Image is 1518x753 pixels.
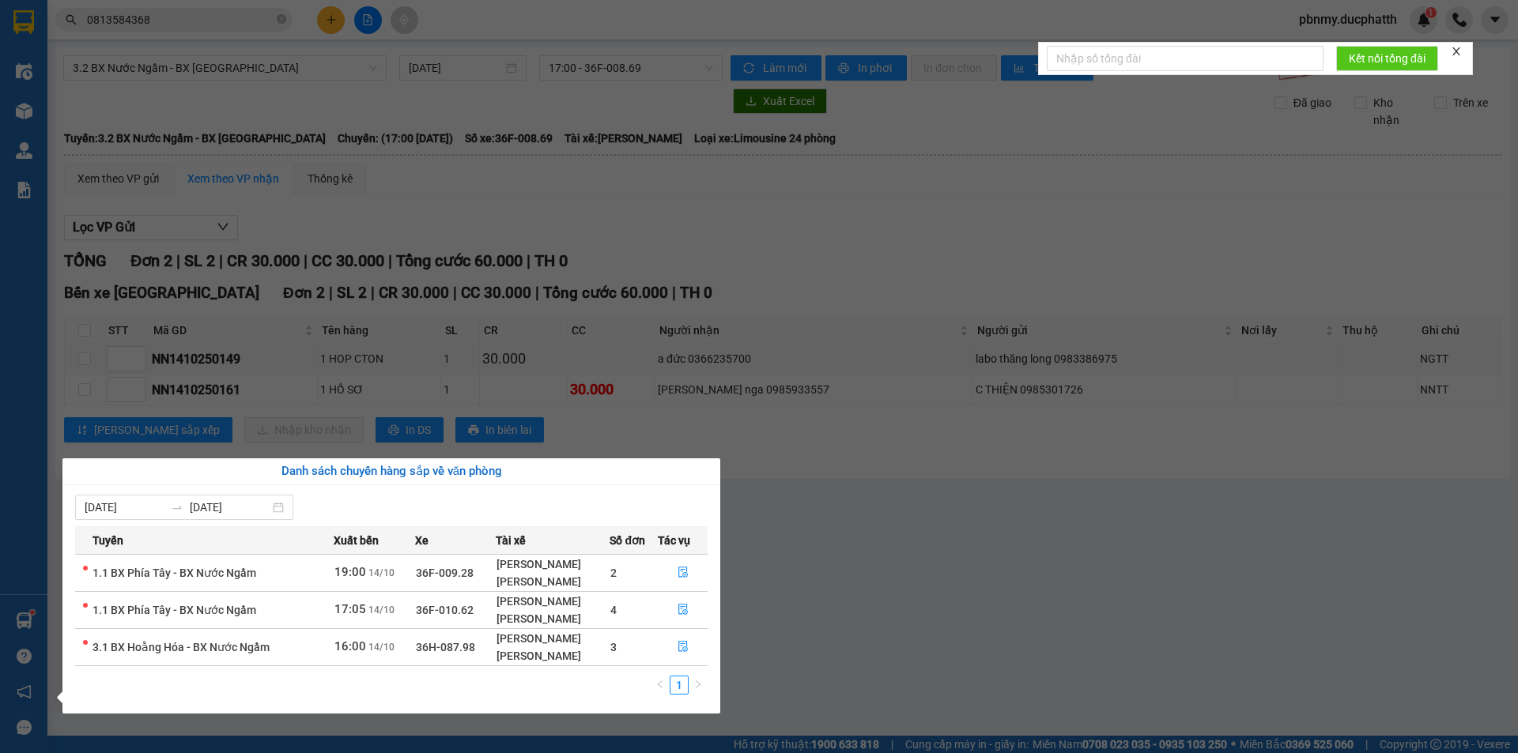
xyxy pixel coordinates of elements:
span: 16:00 [334,639,366,653]
button: file-done [659,560,708,585]
span: 2 [610,567,617,579]
div: [PERSON_NAME] [497,630,609,647]
div: [PERSON_NAME] [497,573,609,590]
li: 1 [670,676,689,695]
span: 36F-009.28 [416,567,474,579]
span: Tài xế [496,532,526,549]
span: 14/10 [368,604,395,616]
input: Từ ngày [85,499,164,516]
span: 1.1 BX Phía Tây - BX Nước Ngầm [93,604,256,616]
span: close [1451,46,1462,57]
span: swap-right [171,501,183,514]
div: Danh sách chuyến hàng sắp về văn phòng [75,462,708,481]
span: Xuất bến [334,532,379,549]
span: file-done [678,604,689,616]
span: 1.1 BX Phía Tây - BX Nước Ngầm [93,567,256,579]
span: Số đơn [610,532,645,549]
div: [PERSON_NAME] [497,647,609,665]
span: 14/10 [368,642,395,653]
a: 1 [670,676,688,694]
span: Kết nối tổng đài [1349,50,1425,67]
span: Xe [415,532,429,549]
span: 17:05 [334,602,366,616]
span: 3.1 BX Hoằng Hóa - BX Nước Ngầm [93,641,270,653]
button: right [689,676,708,695]
span: Tác vụ [658,532,690,549]
button: file-done [659,597,708,623]
input: Nhập số tổng đài [1047,46,1324,71]
span: right [693,680,703,689]
span: Tuyến [93,532,123,549]
div: [PERSON_NAME] [497,610,609,627]
button: Kết nối tổng đài [1336,46,1438,71]
span: 19:00 [334,565,366,579]
span: file-done [678,641,689,653]
button: file-done [659,634,708,660]
div: [PERSON_NAME] [497,555,609,573]
span: left [655,680,665,689]
button: left [651,676,670,695]
span: 36H-087.98 [416,641,475,653]
li: Next Page [689,676,708,695]
span: 3 [610,641,617,653]
span: 36F-010.62 [416,604,474,616]
span: 14/10 [368,567,395,578]
li: Previous Page [651,676,670,695]
span: to [171,501,183,514]
input: Đến ngày [190,499,270,516]
div: [PERSON_NAME] [497,593,609,610]
span: file-done [678,567,689,579]
span: 4 [610,604,617,616]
